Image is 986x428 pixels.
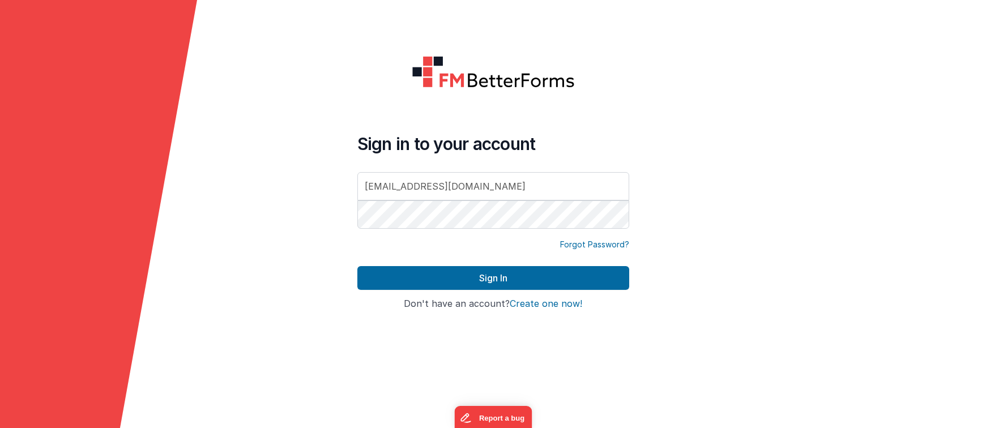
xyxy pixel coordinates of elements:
button: Sign In [357,266,629,290]
button: Create one now! [510,299,582,309]
input: Email Address [357,172,629,200]
h4: Don't have an account? [357,299,629,309]
a: Forgot Password? [560,239,629,250]
h4: Sign in to your account [357,134,629,154]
